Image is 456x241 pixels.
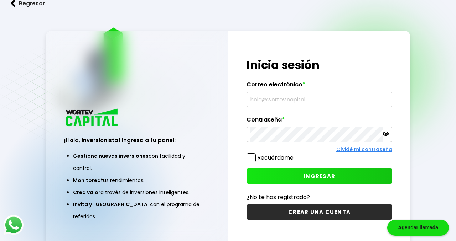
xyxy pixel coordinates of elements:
[73,152,149,160] span: Gestiona nuevas inversiones
[247,168,392,184] button: INGRESAR
[247,204,392,220] button: CREAR UNA CUENTA
[247,57,392,74] h1: Inicia sesión
[73,150,201,174] li: con facilidad y control.
[73,201,150,208] span: Invita y [GEOGRAPHIC_DATA]
[73,174,201,186] li: tus rendimientos.
[250,92,389,107] input: hola@wortev.capital
[64,108,120,129] img: logo_wortev_capital
[73,177,101,184] span: Monitorea
[247,81,392,92] label: Correo electrónico
[336,146,392,153] a: Olvidé mi contraseña
[64,136,210,144] h3: ¡Hola, inversionista! Ingresa a tu panel:
[73,189,100,196] span: Crea valor
[304,172,335,180] span: INGRESAR
[73,198,201,223] li: con el programa de referidos.
[257,154,294,162] label: Recuérdame
[247,116,392,127] label: Contraseña
[247,193,392,220] a: ¿No te has registrado?CREAR UNA CUENTA
[4,215,24,235] img: logos_whatsapp-icon.242b2217.svg
[73,186,201,198] li: a través de inversiones inteligentes.
[247,193,392,202] p: ¿No te has registrado?
[387,220,449,236] div: Agendar llamada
